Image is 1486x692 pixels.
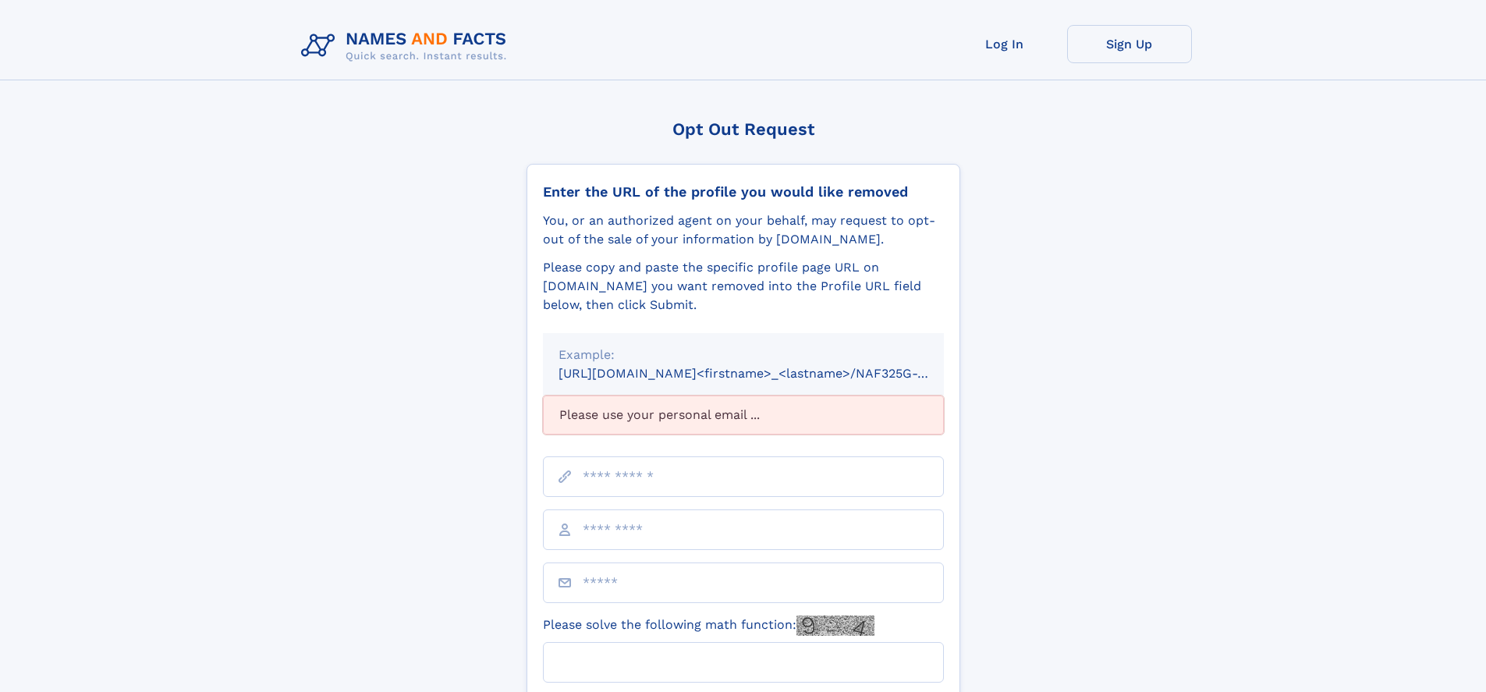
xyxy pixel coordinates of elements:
label: Please solve the following math function: [543,616,874,636]
div: You, or an authorized agent on your behalf, may request to opt-out of the sale of your informatio... [543,211,944,249]
img: Logo Names and Facts [295,25,520,67]
div: Example: [559,346,928,364]
div: Please copy and paste the specific profile page URL on [DOMAIN_NAME] you want removed into the Pr... [543,258,944,314]
a: Sign Up [1067,25,1192,63]
small: [URL][DOMAIN_NAME]<firstname>_<lastname>/NAF325G-xxxxxxxx [559,366,974,381]
div: Enter the URL of the profile you would like removed [543,183,944,201]
div: Opt Out Request [527,119,960,139]
a: Log In [942,25,1067,63]
div: Please use your personal email ... [543,396,944,435]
